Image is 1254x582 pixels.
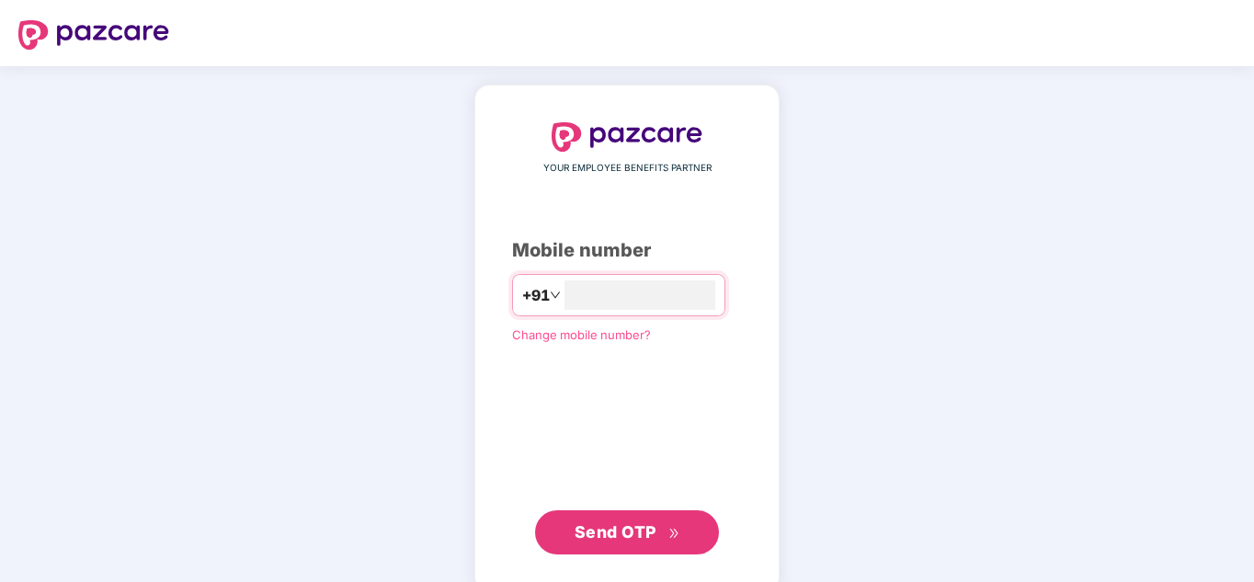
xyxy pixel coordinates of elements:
img: logo [18,20,169,50]
a: Change mobile number? [512,327,651,342]
div: Mobile number [512,236,742,265]
span: down [550,290,561,301]
button: Send OTPdouble-right [535,510,719,554]
span: Send OTP [575,522,656,542]
img: logo [552,122,702,152]
span: +91 [522,284,550,307]
span: YOUR EMPLOYEE BENEFITS PARTNER [543,161,712,176]
span: double-right [668,528,680,540]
